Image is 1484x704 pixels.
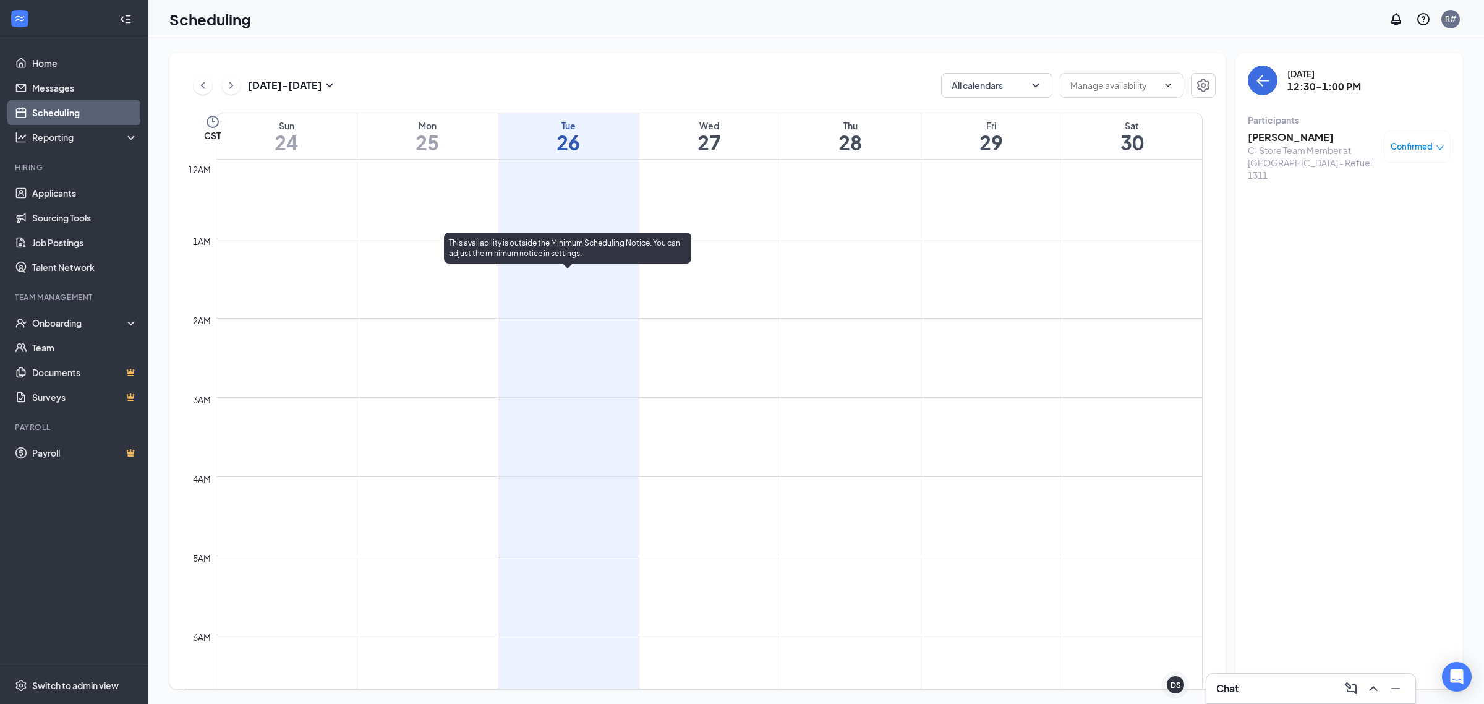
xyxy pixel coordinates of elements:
button: ChevronRight [222,76,241,95]
svg: Settings [15,679,27,692]
svg: QuestionInfo [1416,12,1431,27]
svg: ChevronDown [1163,80,1173,90]
div: 4am [190,472,213,486]
h1: 26 [498,132,639,153]
a: August 29, 2025 [921,113,1062,159]
div: Switch to admin view [32,679,119,692]
a: Scheduling [32,100,138,125]
a: PayrollCrown [32,440,138,465]
svg: ComposeMessage [1344,681,1358,696]
span: down [1436,144,1444,152]
a: Home [32,51,138,75]
a: August 30, 2025 [1062,113,1203,159]
a: DocumentsCrown [32,360,138,385]
h1: 27 [639,132,780,153]
a: Sourcing Tools [32,205,138,230]
svg: ArrowLeft [1255,73,1270,88]
svg: ChevronDown [1030,79,1042,92]
a: SurveysCrown [32,385,138,410]
svg: ChevronRight [225,78,237,93]
a: August 27, 2025 [639,113,780,159]
span: CST [204,129,221,142]
svg: Analysis [15,131,27,144]
div: Thu [780,119,921,132]
h1: 30 [1062,132,1203,153]
svg: UserCheck [15,317,27,329]
h3: [DATE] - [DATE] [248,79,322,92]
div: Open Intercom Messenger [1442,662,1472,692]
svg: Collapse [119,13,132,25]
a: Team [32,335,138,360]
svg: ChevronUp [1366,681,1381,696]
svg: SmallChevronDown [322,78,337,93]
a: Talent Network [32,255,138,280]
button: back-button [1248,66,1277,95]
h1: Scheduling [169,9,251,30]
svg: ChevronLeft [197,78,209,93]
span: Confirmed [1391,140,1433,153]
div: Team Management [15,292,135,303]
a: August 25, 2025 [357,113,498,159]
button: ComposeMessage [1341,679,1361,698]
button: ChevronUp [1363,679,1383,698]
h1: 29 [921,132,1062,153]
div: DS [1171,680,1181,690]
div: Sat [1062,119,1203,132]
h3: [PERSON_NAME] [1248,131,1378,144]
div: 6am [190,630,213,644]
a: August 28, 2025 [780,113,921,159]
button: ChevronLeft [194,76,212,95]
div: Fri [921,119,1062,132]
h1: 24 [216,132,357,153]
div: R# [1445,14,1456,24]
div: Onboarding [32,317,127,329]
h3: Chat [1216,682,1239,695]
div: 1am [190,234,213,248]
div: Tue [498,119,639,132]
a: August 24, 2025 [216,113,357,159]
div: 3am [190,393,213,406]
svg: Clock [205,114,220,129]
div: [DATE] [1287,67,1361,80]
div: Mon [357,119,498,132]
a: Messages [32,75,138,100]
div: Wed [639,119,780,132]
div: Sun [216,119,357,132]
svg: Minimize [1388,681,1403,696]
h1: 28 [780,132,921,153]
svg: Settings [1196,78,1211,93]
svg: Notifications [1389,12,1404,27]
button: All calendarsChevronDown [941,73,1052,98]
div: 2am [190,314,213,327]
div: Reporting [32,131,139,144]
div: Payroll [15,422,135,432]
button: Settings [1191,73,1216,98]
div: This availability is outside the Minimum Scheduling Notice. You can adjust the minimum notice in ... [444,233,691,264]
svg: WorkstreamLogo [14,12,26,25]
h3: 12:30-1:00 PM [1287,80,1361,93]
a: August 26, 2025 [498,113,639,159]
div: Hiring [15,162,135,173]
div: C-Store Team Member at [GEOGRAPHIC_DATA] - Refuel 1311 [1248,144,1378,181]
h1: 25 [357,132,498,153]
a: Applicants [32,181,138,205]
a: Job Postings [32,230,138,255]
input: Manage availability [1070,79,1158,92]
div: 5am [190,551,213,565]
div: Participants [1248,114,1451,126]
button: Minimize [1386,679,1405,698]
div: 12am [185,163,213,176]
